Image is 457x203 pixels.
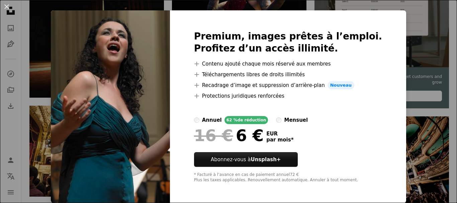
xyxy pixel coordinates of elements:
[266,131,293,137] span: EUR
[194,172,382,183] div: * Facturé à l’avance en cas de paiement annuel 72 € Plus les taxes applicables. Renouvellement au...
[224,116,268,124] div: 62 % de réduction
[251,157,281,163] strong: Unsplash+
[266,137,293,143] span: par mois *
[194,92,382,100] li: Protections juridiques renforcées
[202,116,222,124] div: annuel
[51,10,170,203] img: premium_photo-1664303061990-c2f9272c9137
[194,117,199,123] input: annuel62 %de réduction
[328,81,354,89] span: Nouveau
[284,116,308,124] div: mensuel
[194,127,264,144] div: 6 €
[194,60,382,68] li: Contenu ajouté chaque mois réservé aux membres
[194,71,382,79] li: Téléchargements libres de droits illimités
[194,152,298,167] button: Abonnez-vous àUnsplash+
[276,117,281,123] input: mensuel
[194,81,382,89] li: Recadrage d’image et suppression d’arrière-plan
[194,127,233,144] span: 16 €
[194,30,382,55] h2: Premium, images prêtes à l’emploi. Profitez d’un accès illimité.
